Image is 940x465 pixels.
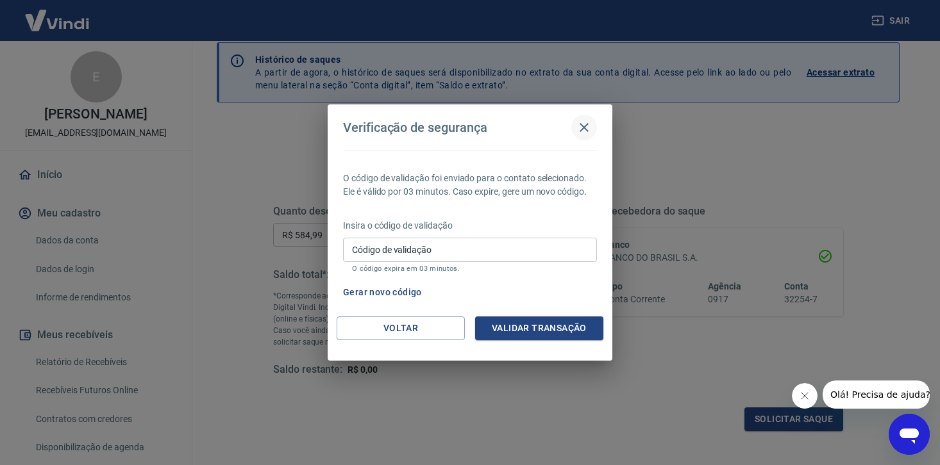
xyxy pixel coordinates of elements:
button: Voltar [337,316,465,340]
iframe: Botão para abrir a janela de mensagens [889,414,930,455]
h4: Verificação de segurança [343,120,487,135]
p: O código expira em 03 minutos. [352,265,588,273]
iframe: Fechar mensagem [792,383,818,409]
p: O código de validação foi enviado para o contato selecionado. Ele é válido por 03 minutos. Caso e... [343,172,597,199]
button: Validar transação [475,316,603,340]
iframe: Mensagem da empresa [823,380,930,409]
p: Insira o código de validação [343,219,597,232]
button: Gerar novo código [338,281,427,304]
span: Olá! Precisa de ajuda? [8,9,108,19]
